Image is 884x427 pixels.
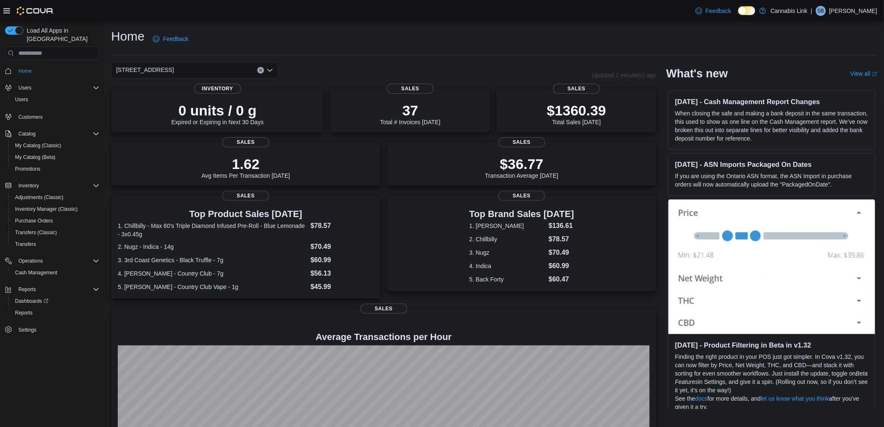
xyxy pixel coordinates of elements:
[469,222,545,230] dt: 1. [PERSON_NAME]
[18,286,36,293] span: Reports
[17,7,54,15] img: Cova
[23,26,99,43] span: Load All Apps in [GEOGRAPHIC_DATA]
[18,68,32,74] span: Home
[675,353,869,394] p: Finding the right product in your POS just got simpler. In Cova v1.32, you can now filter by Pric...
[171,102,264,119] p: 0 units / 0 g
[12,95,31,105] a: Users
[5,61,99,358] nav: Complex example
[111,28,145,45] h1: Home
[12,216,99,226] span: Purchase Orders
[118,222,307,238] dt: 1. Chillbilly - Max 60's Triple Diamond Infused Pre-Roll - Blue Lemonade - 3x0.45g
[8,307,103,319] button: Reports
[770,6,808,16] p: Cannabis Link
[12,268,99,278] span: Cash Management
[15,309,33,316] span: Reports
[15,83,35,93] button: Users
[692,3,734,19] a: Feedback
[2,82,103,94] button: Users
[15,129,39,139] button: Catalog
[201,156,290,179] div: Avg Items Per Transaction [DATE]
[2,255,103,267] button: Operations
[171,102,264,125] div: Expired or Expiring in Next 30 Days
[15,83,99,93] span: Users
[163,35,188,43] span: Feedback
[816,6,826,16] div: Shawn Benny
[8,267,103,279] button: Cash Management
[12,308,99,318] span: Reports
[116,65,174,75] span: [STREET_ADDRESS]
[12,228,99,238] span: Transfers (Classic)
[15,325,99,335] span: Settings
[675,394,869,411] p: See the for more details, and after you’ve given it a try.
[12,152,99,162] span: My Catalog (Beta)
[12,192,67,202] a: Adjustments (Classic)
[469,209,574,219] h3: Top Brand Sales [DATE]
[675,160,869,169] h3: [DATE] - ASN Imports Packaged On Dates
[8,163,103,175] button: Promotions
[761,395,829,402] a: let us know what you think
[549,234,574,244] dd: $78.57
[15,129,99,139] span: Catalog
[222,191,269,201] span: Sales
[675,97,869,106] h3: [DATE] - Cash Management Report Changes
[549,248,574,258] dd: $70.49
[15,284,99,294] span: Reports
[12,308,36,318] a: Reports
[15,166,41,172] span: Promotions
[485,156,559,179] div: Transaction Average [DATE]
[150,31,192,47] a: Feedback
[12,268,61,278] a: Cash Management
[201,156,290,172] p: 1.62
[547,102,606,125] div: Total Sales [DATE]
[12,141,65,151] a: My Catalog (Classic)
[12,296,99,306] span: Dashboards
[872,72,877,77] svg: External link
[257,67,264,74] button: Clear input
[666,67,728,80] h2: What's new
[706,7,731,15] span: Feedback
[15,154,56,161] span: My Catalog (Beta)
[675,370,868,385] em: Beta Features
[15,142,61,149] span: My Catalog (Classic)
[12,296,52,306] a: Dashboards
[118,332,650,342] h4: Average Transactions per Hour
[15,217,53,224] span: Purchase Orders
[18,258,43,264] span: Operations
[547,102,606,119] p: $1360.39
[498,137,545,147] span: Sales
[12,228,60,238] a: Transfers (Classic)
[15,241,36,248] span: Transfers
[469,235,545,243] dt: 2. Chillbilly
[15,256,99,266] span: Operations
[15,181,42,191] button: Inventory
[549,274,574,284] dd: $60.47
[675,109,869,143] p: When closing the safe and making a bank deposit in the same transaction, this used to show as one...
[310,221,373,231] dd: $78.57
[8,192,103,203] button: Adjustments (Classic)
[738,6,756,15] input: Dark Mode
[12,216,56,226] a: Purchase Orders
[15,96,28,103] span: Users
[15,66,99,76] span: Home
[18,114,43,120] span: Customers
[15,206,78,212] span: Inventory Manager (Classic)
[310,242,373,252] dd: $70.49
[469,275,545,284] dt: 5. Back Forty
[2,110,103,123] button: Customers
[8,140,103,151] button: My Catalog (Classic)
[8,215,103,227] button: Purchase Orders
[8,203,103,215] button: Inventory Manager (Classic)
[829,6,877,16] p: [PERSON_NAME]
[12,204,81,214] a: Inventory Manager (Classic)
[380,102,440,125] div: Total # Invoices [DATE]
[498,191,545,201] span: Sales
[8,151,103,163] button: My Catalog (Beta)
[15,111,99,122] span: Customers
[15,325,40,335] a: Settings
[2,284,103,295] button: Reports
[8,227,103,238] button: Transfers (Classic)
[549,221,574,231] dd: $136.61
[675,172,869,189] p: If you are using the Ontario ASN format, the ASN Import in purchase orders will now automatically...
[15,229,57,236] span: Transfers (Classic)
